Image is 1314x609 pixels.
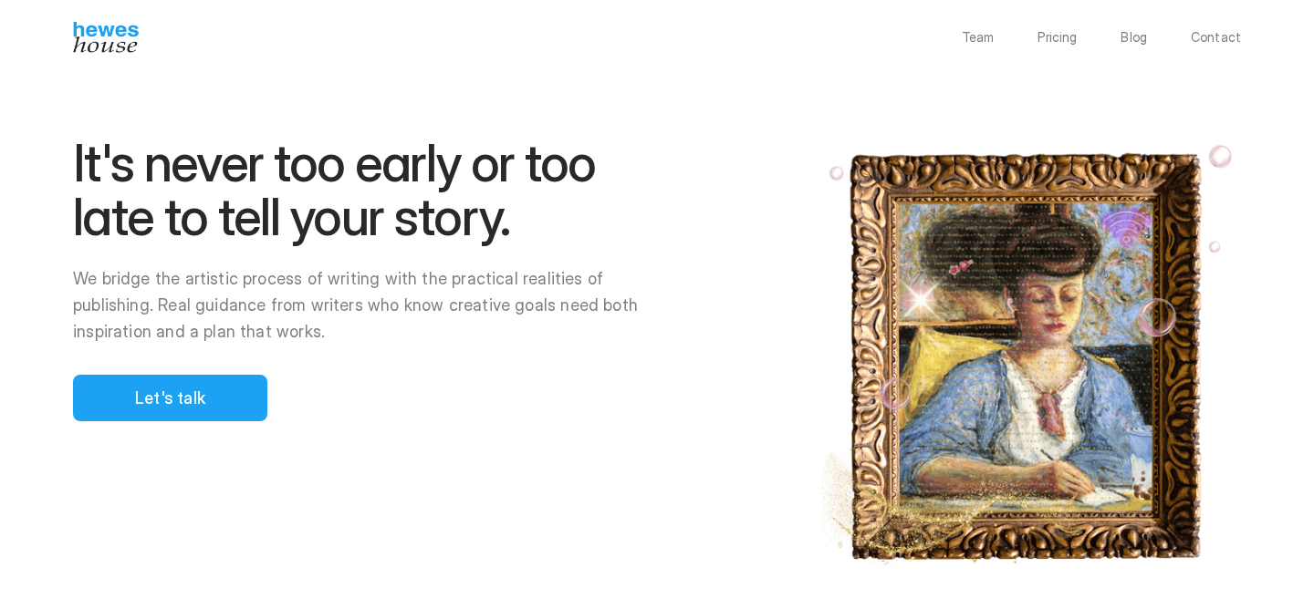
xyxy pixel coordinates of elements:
img: Hewes House’s book coach services offer creative writing courses, writing class to learn differen... [73,22,139,53]
a: Pricing [1038,31,1077,44]
a: Contact [1191,31,1241,44]
a: Blog [1121,31,1147,44]
a: Team [962,31,995,44]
